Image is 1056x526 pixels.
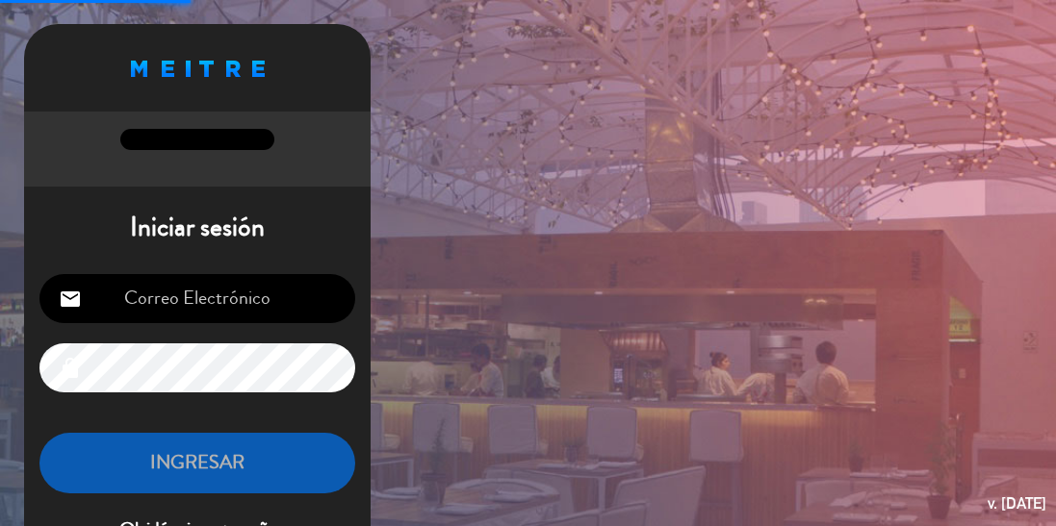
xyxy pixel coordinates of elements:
[39,274,355,323] input: Correo Electrónico
[131,61,265,77] img: MEITRE
[39,433,355,493] button: INGRESAR
[59,288,82,311] i: email
[59,357,82,380] i: lock
[988,490,1046,516] div: v. [DATE]
[24,212,371,244] h1: Iniciar sesión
